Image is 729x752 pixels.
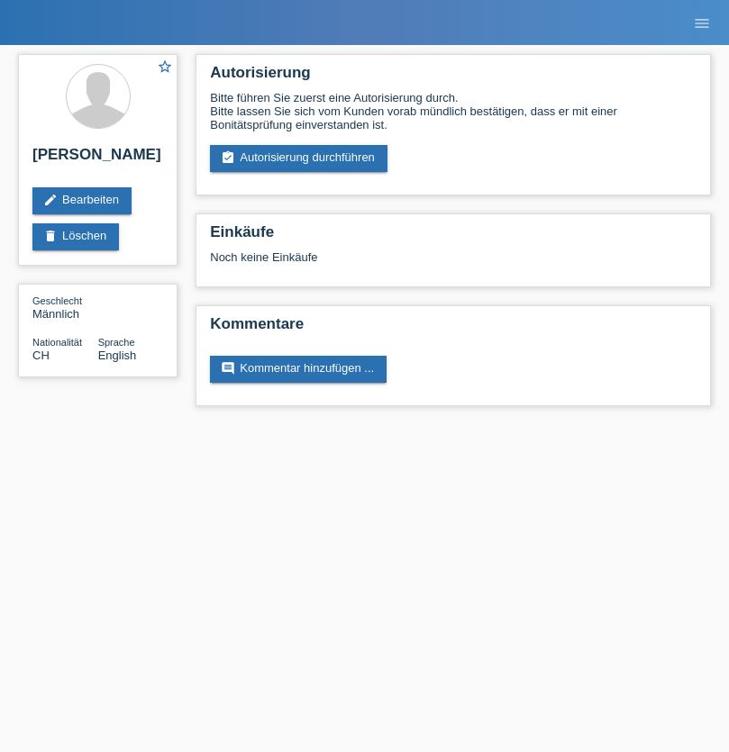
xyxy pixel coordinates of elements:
[32,223,119,250] a: deleteLöschen
[32,337,82,348] span: Nationalität
[32,294,98,321] div: Männlich
[32,349,50,362] span: Schweiz
[210,356,387,383] a: commentKommentar hinzufügen ...
[210,223,697,250] h2: Einkäufe
[684,17,720,28] a: menu
[32,187,132,214] a: editBearbeiten
[43,229,58,243] i: delete
[98,349,137,362] span: English
[98,337,135,348] span: Sprache
[210,64,697,91] h2: Autorisierung
[221,150,235,165] i: assignment_turned_in
[43,193,58,207] i: edit
[693,14,711,32] i: menu
[157,59,173,77] a: star_border
[210,315,697,342] h2: Kommentare
[210,250,697,277] div: Noch keine Einkäufe
[32,146,163,173] h2: [PERSON_NAME]
[157,59,173,75] i: star_border
[210,145,387,172] a: assignment_turned_inAutorisierung durchführen
[32,295,82,306] span: Geschlecht
[210,91,697,131] div: Bitte führen Sie zuerst eine Autorisierung durch. Bitte lassen Sie sich vom Kunden vorab mündlich...
[221,361,235,376] i: comment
